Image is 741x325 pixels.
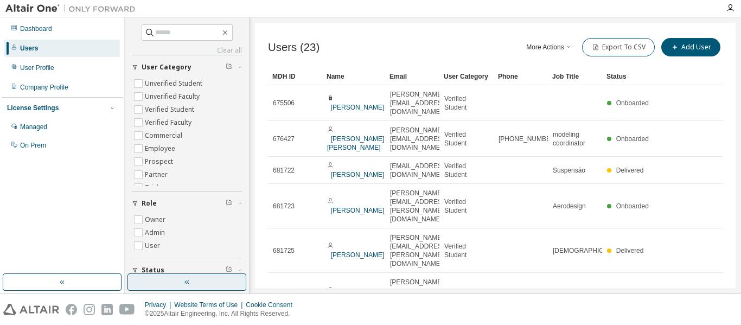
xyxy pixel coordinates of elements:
img: youtube.svg [119,304,135,315]
span: Clear filter [226,266,232,275]
span: 676427 [273,135,295,143]
div: Website Terms of Use [174,301,246,309]
button: User Category [132,55,242,79]
span: Delivered [616,167,644,174]
button: More Actions [523,38,576,56]
span: Onboarded [616,202,649,210]
span: [DEMOGRAPHIC_DATA] [553,246,625,255]
label: Unverified Faculty [145,90,202,103]
a: [PERSON_NAME] [331,251,385,259]
label: Employee [145,142,177,155]
div: Email [389,68,435,85]
div: Users [20,44,38,53]
span: Onboarded [616,135,649,143]
span: 675506 [273,99,295,107]
div: Phone [498,68,544,85]
div: Status [606,68,652,85]
span: Role [142,199,157,208]
a: [PERSON_NAME] [331,104,385,111]
span: Verified Student [444,162,489,179]
p: © 2025 Altair Engineering, Inc. All Rights Reserved. [145,309,299,318]
span: Verified Student [444,130,489,148]
div: Managed [20,123,47,131]
button: Role [132,192,242,215]
a: [PERSON_NAME] [331,207,385,214]
span: Suspensão [553,166,585,175]
span: Gerente de Aerodesign [553,286,597,304]
div: User Profile [20,63,54,72]
div: On Prem [20,141,46,150]
div: Dashboard [20,24,52,33]
span: Verified Student [444,286,489,304]
button: Add User [661,38,720,56]
div: Cookie Consent [246,301,298,309]
label: Verified Student [145,103,196,116]
div: Name [327,68,381,85]
div: MDH ID [272,68,318,85]
label: Owner [145,213,168,226]
a: [PERSON_NAME] [331,171,385,179]
span: User Category [142,63,191,72]
span: 681722 [273,166,295,175]
span: [PERSON_NAME][EMAIL_ADDRESS][DOMAIN_NAME] [390,90,448,116]
div: Job Title [552,68,598,85]
span: 681725 [273,246,295,255]
label: Prospect [145,155,175,168]
span: [EMAIL_ADDRESS][DOMAIN_NAME] [390,162,448,179]
span: [PERSON_NAME][EMAIL_ADDRESS][PERSON_NAME][DOMAIN_NAME] [390,278,448,313]
div: Company Profile [20,83,68,92]
div: License Settings [7,104,59,112]
label: Verified Faculty [145,116,194,129]
a: Clear all [132,46,242,55]
img: altair_logo.svg [3,304,59,315]
a: [PERSON_NAME] [PERSON_NAME] [327,135,384,151]
span: [PERSON_NAME][EMAIL_ADDRESS][PERSON_NAME][DOMAIN_NAME] [390,233,448,268]
img: Altair One [5,3,141,14]
span: [PHONE_NUMBER] [499,135,557,143]
span: [PERSON_NAME][EMAIL_ADDRESS][DOMAIN_NAME] [390,126,448,152]
span: [PERSON_NAME][EMAIL_ADDRESS][PERSON_NAME][DOMAIN_NAME] [390,189,448,224]
span: Clear filter [226,63,232,72]
button: Export To CSV [582,38,655,56]
img: linkedin.svg [101,304,113,315]
span: Verified Student [444,242,489,259]
span: Delivered [616,247,644,254]
span: Onboarded [616,99,649,107]
label: Unverified Student [145,77,205,90]
label: Trial [145,181,161,194]
label: Commercial [145,129,184,142]
span: 681723 [273,202,295,211]
span: Verified Student [444,197,489,215]
span: Clear filter [226,199,232,208]
img: facebook.svg [66,304,77,315]
div: User Category [444,68,489,85]
button: Status [132,258,242,282]
div: Privacy [145,301,174,309]
label: Partner [145,168,170,181]
span: Users (23) [268,41,320,54]
span: Aerodesign [553,202,586,211]
label: User [145,239,162,252]
span: Verified Student [444,94,489,112]
img: instagram.svg [84,304,95,315]
label: Admin [145,226,167,239]
span: modeling coordinator [553,130,597,148]
span: Status [142,266,164,275]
